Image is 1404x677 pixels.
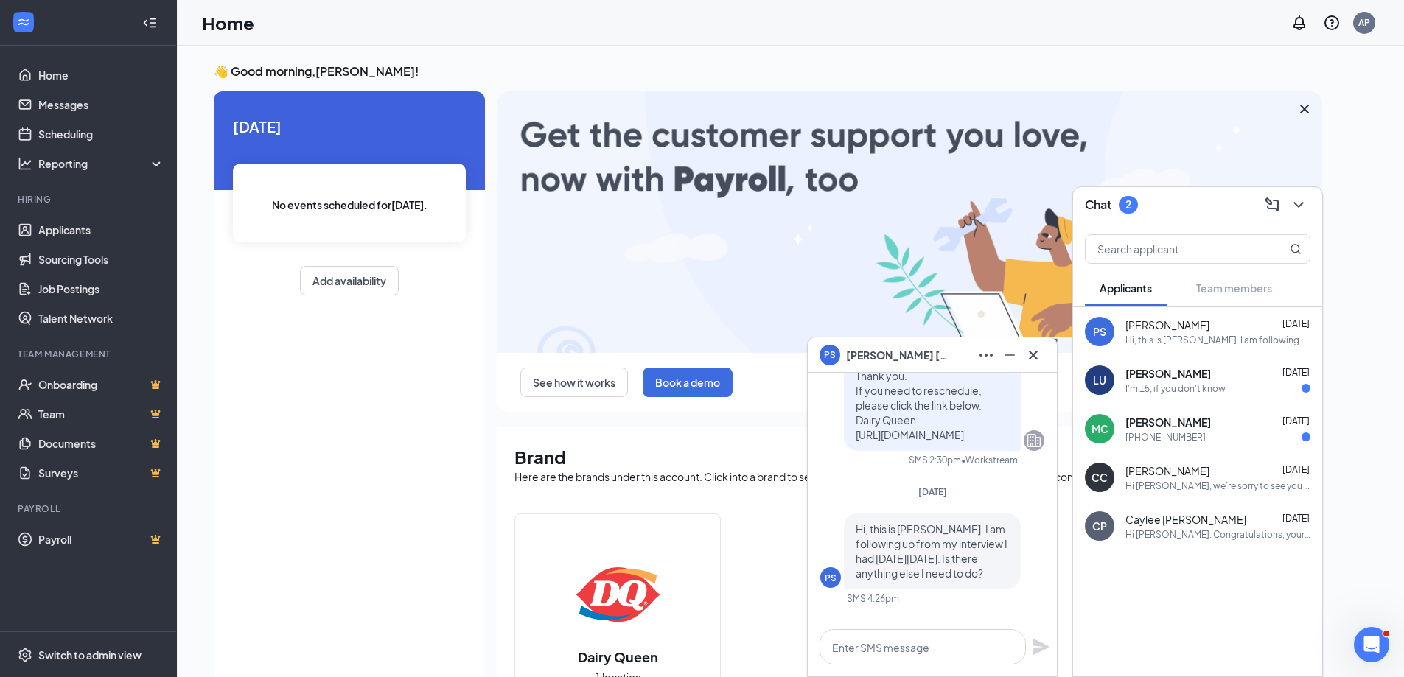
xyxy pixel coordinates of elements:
[1125,382,1226,395] div: I'm 15, if you don't know
[202,10,254,35] h1: Home
[1290,243,1302,255] svg: MagnifyingGlass
[1260,193,1284,217] button: ComposeMessage
[214,63,1322,80] h3: 👋 Good morning, [PERSON_NAME] !
[1125,431,1206,443] div: [PHONE_NUMBER]
[38,60,164,90] a: Home
[514,469,1305,484] div: Here are the brands under this account. Click into a brand to see your locations, managers, job p...
[514,444,1305,469] h1: Brand
[1125,415,1211,429] span: [PERSON_NAME]
[300,266,399,295] button: Add availability
[38,458,164,488] a: SurveysCrown
[1021,343,1045,367] button: Cross
[497,91,1322,353] img: payroll-large.gif
[38,90,164,119] a: Messages
[18,193,161,206] div: Hiring
[38,119,164,149] a: Scheduling
[18,348,161,360] div: Team Management
[38,648,142,662] div: Switch to admin view
[1085,197,1111,213] h3: Chat
[1092,519,1107,533] div: CP
[1290,196,1307,214] svg: ChevronDown
[1263,196,1281,214] svg: ComposeMessage
[1092,421,1108,436] div: MC
[1125,528,1310,541] div: Hi [PERSON_NAME]. Congratulations, your meeting with Dairy Queen for Cashier at [GEOGRAPHIC_DATA]...
[1358,16,1370,29] div: AP
[977,346,995,364] svg: Ellipses
[1196,281,1272,295] span: Team members
[1323,14,1341,32] svg: QuestionInfo
[1125,366,1211,381] span: [PERSON_NAME]
[856,522,1007,580] span: Hi, this is [PERSON_NAME]. I am following up from my interview I had [DATE][DATE]. Is there anyth...
[1086,235,1260,263] input: Search applicant
[1032,638,1049,656] svg: Plane
[142,15,157,30] svg: Collapse
[1125,463,1209,478] span: [PERSON_NAME]
[1282,513,1310,524] span: [DATE]
[38,304,164,333] a: Talent Network
[18,502,161,515] div: Payroll
[1291,14,1308,32] svg: Notifications
[1282,464,1310,475] span: [DATE]
[38,399,164,429] a: TeamCrown
[1125,480,1310,492] div: Hi [PERSON_NAME], we’re sorry to see you go! Your meeting with Dairy Queen for Cashier at [PERSON...
[846,347,949,363] span: [PERSON_NAME] [PERSON_NAME]
[16,15,31,29] svg: WorkstreamLogo
[563,648,673,666] h2: Dairy Queen
[974,343,998,367] button: Ellipses
[1296,100,1313,118] svg: Cross
[272,197,427,213] span: No events scheduled for [DATE] .
[909,454,961,466] div: SMS 2:30pm
[18,648,32,662] svg: Settings
[38,274,164,304] a: Job Postings
[1354,627,1389,662] iframe: Intercom live chat
[961,454,1018,466] span: • Workstream
[1125,198,1131,211] div: 2
[520,368,628,397] button: See how it works
[1100,281,1152,295] span: Applicants
[643,368,733,397] button: Book a demo
[38,525,164,554] a: PayrollCrown
[1001,346,1019,364] svg: Minimize
[1282,415,1310,427] span: [DATE]
[847,592,899,605] div: SMS 4:26pm
[233,115,466,138] span: [DATE]
[1125,334,1310,346] div: Hi, this is [PERSON_NAME]. I am following up from my interview I had [DATE][DATE]. Is there anyth...
[998,343,1021,367] button: Minimize
[825,572,837,584] div: PS
[1125,318,1209,332] span: [PERSON_NAME]
[1093,324,1106,339] div: PS
[1092,470,1108,485] div: CC
[1093,373,1106,387] div: LU
[38,215,164,245] a: Applicants
[1287,193,1310,217] button: ChevronDown
[38,370,164,399] a: OnboardingCrown
[18,156,32,171] svg: Analysis
[38,429,164,458] a: DocumentsCrown
[570,547,665,642] img: Dairy Queen
[1282,367,1310,378] span: [DATE]
[918,486,947,497] span: [DATE]
[1125,512,1246,527] span: Caylee [PERSON_NAME]
[38,156,165,171] div: Reporting
[1024,346,1042,364] svg: Cross
[1282,318,1310,329] span: [DATE]
[1025,432,1043,449] svg: Company
[38,245,164,274] a: Sourcing Tools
